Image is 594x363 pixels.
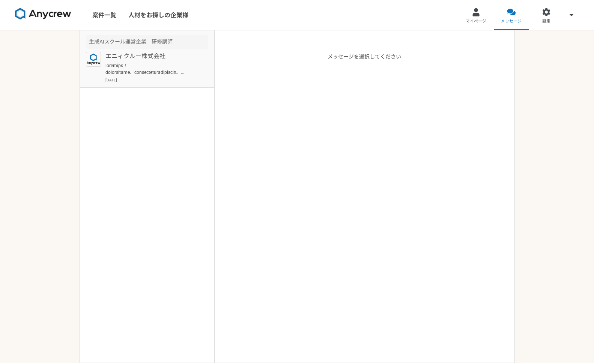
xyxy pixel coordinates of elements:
[501,18,522,24] span: メッセージ
[105,77,208,83] p: [DATE]
[86,35,208,49] div: 生成AIスクール運営企業 研修講師
[466,18,486,24] span: マイページ
[105,52,198,61] p: エニィクルー株式会社
[15,8,71,20] img: 8DqYSo04kwAAAAASUVORK5CYII=
[542,18,550,24] span: 設定
[328,53,401,363] p: メッセージを選択してください
[105,62,198,76] p: loremips！ dolorsitame、consecteturadipiscin。 el、seddoeiusmodtemp。 ＜incid＞ ①utla、etdo、magnaaliquae、...
[86,52,101,67] img: logo_text_blue_01.png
